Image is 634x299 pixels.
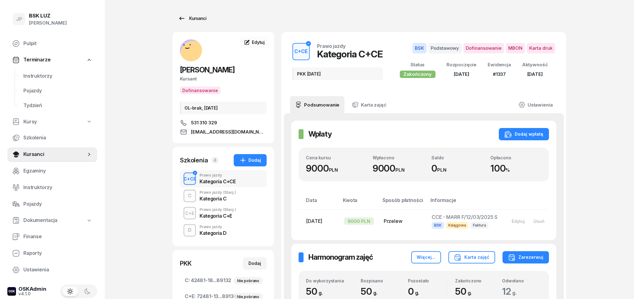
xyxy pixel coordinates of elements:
div: Szkolenia [180,156,208,165]
a: Instruktorzy [18,69,97,83]
a: Ustawienia [513,96,557,113]
span: 4 [212,157,218,163]
small: PLN [395,167,405,173]
div: Dodaj [239,157,261,164]
div: Prawo jazdy [200,225,227,229]
span: [DATE] [306,218,322,224]
div: 100 [490,163,542,174]
small: PLN [329,167,338,173]
span: 531 310 329 [191,119,217,126]
div: 0 [431,163,483,174]
a: Kursanci [7,147,97,162]
span: (Stacj.) [223,191,236,194]
div: PKK [180,259,192,268]
div: Ewidencja [488,61,511,69]
div: C+CE [292,46,310,57]
div: Odwołano [502,278,541,283]
a: Szkolenia [7,130,97,145]
span: C: [185,277,190,285]
div: Opłacono [490,155,542,160]
div: D [185,225,194,235]
button: CPrawo jazdy(Stacj.)Kategoria C [180,187,267,204]
span: Pojazdy [23,87,92,95]
div: Kursant [180,75,267,83]
div: Zakończony [400,71,435,78]
div: Kategoria D [200,231,227,235]
div: Kategoria C [200,196,236,201]
img: logo-xs-dark@2x.png [7,287,16,296]
a: Egzaminy [7,164,97,178]
div: Kategoria C+CE [200,179,236,184]
div: C [185,191,194,201]
button: C+CE [184,173,196,185]
button: Edytuj [507,216,529,226]
div: Usuń [533,219,545,224]
span: Finanse [23,233,92,241]
span: Dofinansowanie [463,43,504,53]
div: Aktywność [522,61,548,69]
button: BSKPodstawowyDofinansowanieMBONKarta druk [412,43,555,53]
button: Dodaj [234,154,267,166]
div: Cena kursu [306,155,365,160]
span: JP [16,17,22,22]
div: 9000 [306,163,365,174]
div: [PERSON_NAME] [29,19,67,27]
button: Dodaj wpłatę [499,128,549,140]
a: Podsumowanie [290,96,344,113]
span: (Stacj.) [223,208,236,212]
span: 50 [361,286,380,297]
div: Wpłacono [373,155,424,160]
div: 0 [408,286,447,297]
div: 9000 [373,163,424,174]
a: Karta zajęć [347,96,391,113]
th: Data [299,196,339,209]
div: Saldo [431,155,483,160]
div: [DATE] [522,70,548,78]
a: Finanse [7,229,97,244]
button: Dodaj [243,257,267,270]
a: Edytuj [240,37,269,48]
small: g. [415,290,419,296]
h2: Wpłaty [308,129,332,139]
a: Dokumentacja [7,213,97,227]
span: Kursanci [23,150,86,158]
span: Podstawowy [428,43,462,53]
span: Pojazdy [23,200,92,208]
button: Usuń [529,216,549,226]
div: Kategoria C+E [200,213,236,218]
span: Dokumentacja [23,216,57,224]
a: C:42481-18...89132Nie pobrano [180,273,267,288]
button: Zarezerwuj [502,251,549,263]
div: C+E [183,209,197,217]
th: Informacje [427,196,502,209]
div: Prawo jazdy [200,173,236,177]
button: C+EPrawo jazdy(Stacj.)Kategoria C+E [180,204,267,222]
div: Status [400,61,435,69]
span: Raporty [23,249,92,257]
a: Ustawienia [7,262,97,277]
a: Instruktorzy [7,180,97,195]
span: Pulpit [23,40,92,48]
div: Więcej... [417,254,435,261]
span: Faktura [470,222,488,228]
span: 42481-18...89132 [185,277,262,285]
a: 531 310 329 [180,119,267,126]
a: Kursy [7,115,97,129]
span: Edytuj [252,40,265,45]
button: C+E [184,207,196,219]
span: Instruktorzy [23,184,92,192]
div: Prawo jazdy [200,208,236,212]
span: CCE - MARR F/12/03/2025 S [432,214,497,220]
div: Dodaj wpłatę [504,130,543,138]
button: C [184,190,196,202]
small: g. [319,290,323,296]
span: Instruktorzy [23,72,92,80]
div: v4.1.0 [18,292,46,296]
div: Dodaj [248,260,261,267]
div: Pozostało [408,278,447,283]
button: Więcej... [411,251,441,263]
div: PKK [DATE] [292,68,383,80]
div: Przelew [384,217,422,225]
div: Rozpoczęcie [446,61,477,69]
span: Kursy [23,118,37,126]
